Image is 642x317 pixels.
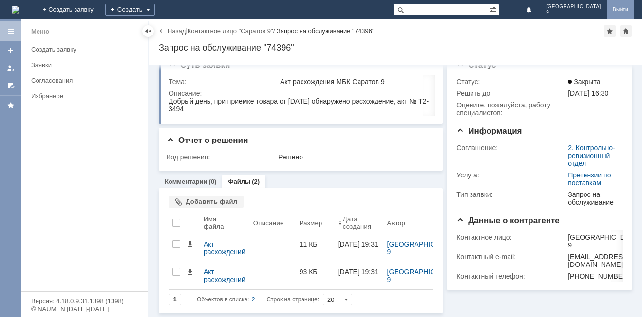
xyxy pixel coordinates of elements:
[3,60,19,76] a: Мои заявки
[456,191,566,198] div: Тип заявки:
[568,144,615,167] a: 2. Контрольно-ревизионный отдел
[456,272,566,280] div: Контактный телефон:
[27,73,146,88] a: Согласования
[456,78,566,86] div: Статус:
[300,240,330,248] div: 11 КБ
[200,211,249,234] th: Имя файла
[338,240,378,248] div: [DATE] 19:31
[456,233,566,241] div: Контактное лицо:
[387,240,460,256] a: [GEOGRAPHIC_DATA] 9
[186,268,194,276] span: Скачать файл
[456,126,522,136] span: Информация
[620,25,632,37] div: Сделать домашней страницей
[159,43,632,53] div: Запрос на обслуживание "74396"
[456,144,566,152] div: Соглашение:
[604,25,616,37] div: Добавить в избранное
[204,215,238,230] div: Имя файла
[209,178,217,185] div: (0)
[228,178,250,185] a: Файлы
[186,27,187,34] div: |
[3,78,19,93] a: Мои согласования
[165,178,208,185] a: Комментарии
[168,27,186,35] a: Назад
[169,89,433,97] div: Описание:
[456,253,566,261] div: Контактный e-mail:
[31,77,142,84] div: Согласования
[167,136,248,145] span: Отчет о решении
[568,89,608,97] span: [DATE] 16:30
[456,89,566,97] div: Решить до:
[188,27,273,35] a: Контактное лицо "Саратов 9"
[31,26,49,37] div: Меню
[343,215,372,230] div: Дата создания
[300,219,322,227] div: Размер
[387,219,406,227] div: Автор
[568,272,639,280] div: [PHONE_NUMBER]
[12,6,19,14] img: logo
[3,43,19,58] a: Создать заявку
[568,253,639,268] div: [EMAIL_ADDRESS][DOMAIN_NAME]
[278,153,431,161] div: Решено
[568,171,611,187] a: Претензии по поставкам
[456,101,566,117] div: Oцените, пожалуйста, работу специалистов:
[387,268,460,283] a: [GEOGRAPHIC_DATA] 9
[334,211,383,234] th: Дата создания
[456,171,566,179] div: Услуга:
[31,92,132,100] div: Избранное
[296,211,334,234] th: Размер
[31,46,142,53] div: Создать заявку
[489,4,499,14] span: Расширенный поиск
[27,42,146,57] a: Создать заявку
[300,268,330,276] div: 93 КБ
[277,27,375,35] div: Запрос на обслуживание "74396"
[27,57,146,72] a: Заявки
[456,216,560,225] span: Данные о контрагенте
[204,240,245,256] div: Акт расхождений № Т2-3494 от [DATE].xlsx
[204,268,245,283] div: Акт расхождений № Т2-3494 от [DATE].pdf
[568,78,600,86] span: Закрыта
[31,61,142,69] div: Заявки
[546,10,601,16] span: 9
[105,4,155,16] div: Создать
[383,211,462,234] th: Автор
[186,240,194,248] span: Скачать файл
[12,6,19,14] a: Перейти на домашнюю страницу
[546,4,601,10] span: [GEOGRAPHIC_DATA]
[31,306,138,312] div: © NAUMEN [DATE]-[DATE]
[252,178,260,185] div: (2)
[142,25,154,37] div: Скрыть меню
[280,78,431,86] div: Акт расхождения МБК Саратов 9
[188,27,277,35] div: /
[252,294,255,305] div: 2
[253,219,284,227] div: Описание
[197,296,249,303] span: Объектов в списке:
[167,153,276,161] div: Код решения:
[568,191,619,206] div: Запрос на обслуживание
[169,78,278,86] div: Тема:
[31,298,138,304] div: Версия: 4.18.0.9.31.1398 (1398)
[197,294,319,305] i: Строк на странице:
[568,233,639,249] div: [GEOGRAPHIC_DATA] 9
[338,268,378,276] div: [DATE] 19:31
